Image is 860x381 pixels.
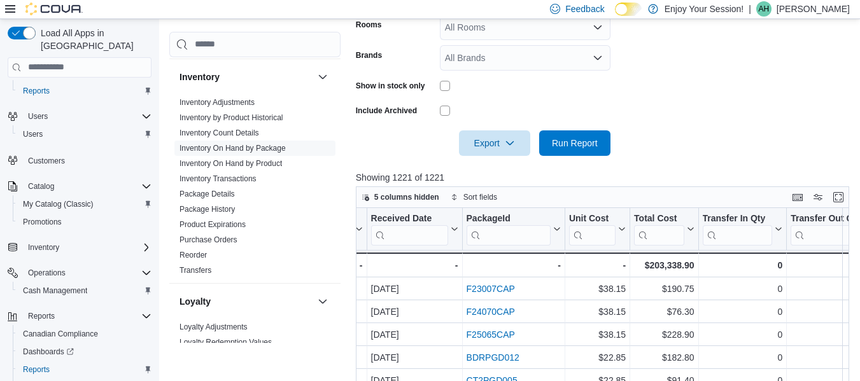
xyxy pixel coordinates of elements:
[569,281,626,296] div: $38.15
[180,220,246,229] a: Product Expirations
[374,192,439,202] span: 5 columns hidden
[180,190,235,198] a: Package Details
[23,308,60,324] button: Reports
[180,235,237,245] span: Purchase Orders
[18,197,99,212] a: My Catalog (Classic)
[810,190,826,205] button: Display options
[28,111,48,121] span: Users
[23,347,74,357] span: Dashboards
[18,83,55,99] a: Reports
[180,322,248,332] span: Loyalty Adjustments
[180,174,257,183] a: Inventory Transactions
[634,281,694,296] div: $190.75
[13,195,157,213] button: My Catalog (Classic)
[23,86,50,96] span: Reports
[466,329,514,340] a: F25065CAP
[18,326,152,342] span: Canadian Compliance
[702,213,772,225] div: Transfer In Qty
[18,197,152,212] span: My Catalog (Classic)
[569,350,626,365] div: $22.85
[569,327,626,342] div: $38.15
[180,71,220,83] h3: Inventory
[36,27,152,52] span: Load All Apps in [GEOGRAPHIC_DATA]
[3,151,157,169] button: Customers
[370,213,448,225] div: Received Date
[593,22,603,32] button: Open list of options
[18,326,103,342] a: Canadian Compliance
[634,258,694,273] div: $203,338.90
[370,350,458,365] div: [DATE]
[180,128,259,138] span: Inventory Count Details
[180,128,259,137] a: Inventory Count Details
[28,181,54,191] span: Catalog
[180,113,283,123] span: Inventory by Product Historical
[180,113,283,122] a: Inventory by Product Historical
[463,192,497,202] span: Sort fields
[3,239,157,256] button: Inventory
[749,1,751,17] p: |
[23,179,152,194] span: Catalog
[180,189,235,199] span: Package Details
[23,153,70,169] a: Customers
[634,350,694,365] div: $182.80
[18,127,152,142] span: Users
[370,258,458,273] div: -
[18,214,152,230] span: Promotions
[466,307,514,317] a: F24070CAP
[180,97,255,107] span: Inventory Adjustments
[23,286,87,296] span: Cash Management
[28,311,55,321] span: Reports
[13,343,157,361] a: Dashboards
[169,95,341,283] div: Inventory
[180,251,207,260] a: Reorder
[569,304,626,319] div: $38.15
[370,327,458,342] div: [DATE]
[356,20,382,30] label: Rooms
[180,204,235,214] span: Package History
[756,1,772,17] div: April Hale
[593,53,603,63] button: Open list of options
[28,156,65,166] span: Customers
[28,268,66,278] span: Operations
[18,283,92,298] a: Cash Management
[3,177,157,195] button: Catalog
[18,362,55,377] a: Reports
[306,258,363,273] div: -
[180,205,235,214] a: Package History
[18,214,67,230] a: Promotions
[18,127,48,142] a: Users
[370,213,458,246] button: Received Date
[28,242,59,253] span: Inventory
[356,171,854,184] p: Showing 1221 of 1221
[23,129,43,139] span: Users
[370,213,448,246] div: Received Date
[569,213,626,246] button: Unit Cost
[180,295,313,308] button: Loyalty
[315,69,330,85] button: Inventory
[306,281,363,296] div: Each
[13,282,157,300] button: Cash Management
[13,361,157,378] button: Reports
[466,213,550,225] div: PackageId
[615,16,616,17] span: Dark Mode
[466,258,560,273] div: -
[634,213,684,225] div: Total Cost
[370,281,458,296] div: [DATE]
[180,98,255,107] a: Inventory Adjustments
[13,82,157,100] button: Reports
[3,307,157,325] button: Reports
[23,329,98,339] span: Canadian Compliance
[306,304,363,319] div: Each
[459,130,530,156] button: Export
[665,1,744,17] p: Enjoy Your Session!
[180,338,272,347] a: Loyalty Redemption Values
[23,364,50,375] span: Reports
[356,106,417,116] label: Include Archived
[356,81,425,91] label: Show in stock only
[467,130,523,156] span: Export
[25,3,83,15] img: Cova
[180,143,286,153] span: Inventory On Hand by Package
[23,179,59,194] button: Catalog
[634,213,684,246] div: Total Cost
[180,71,313,83] button: Inventory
